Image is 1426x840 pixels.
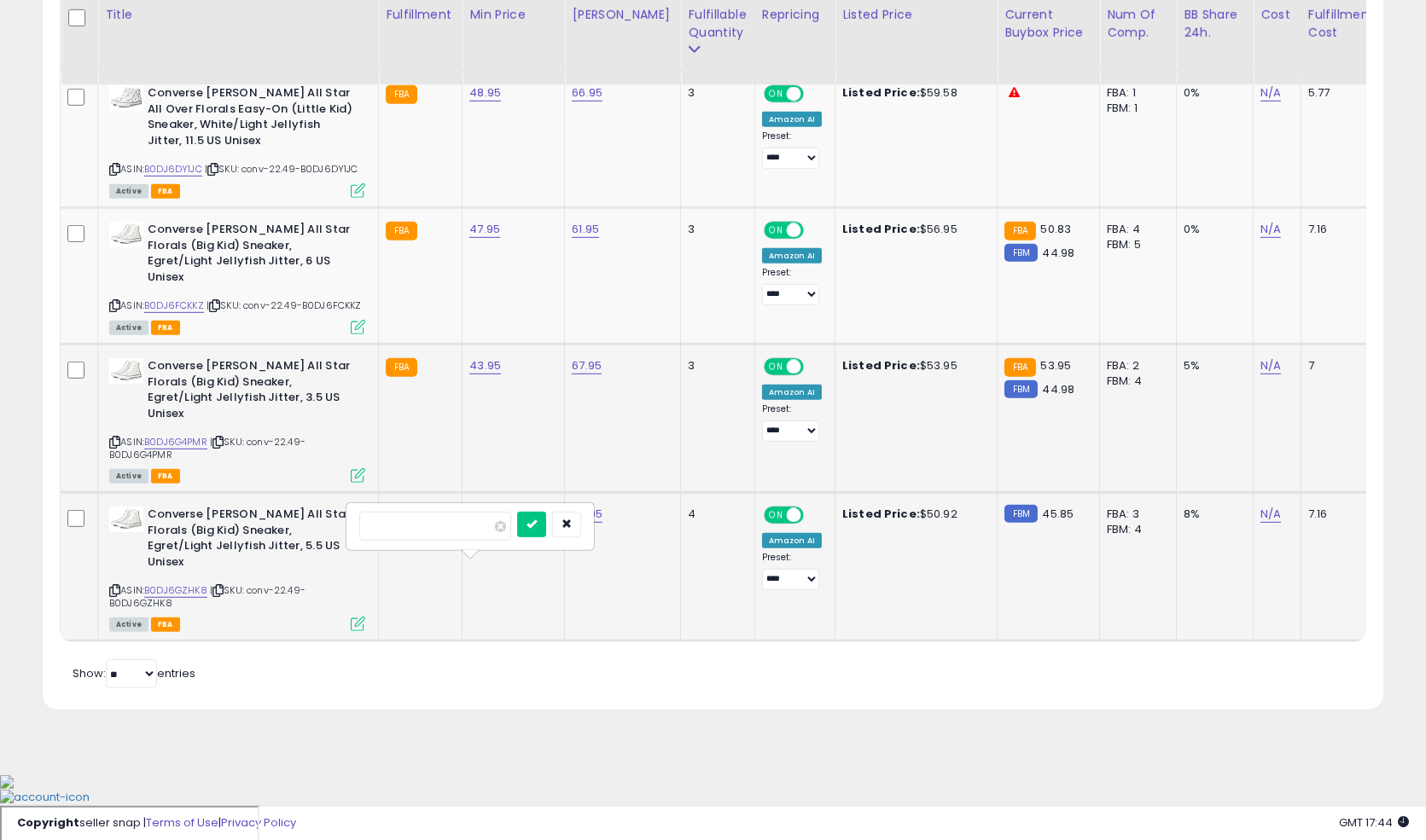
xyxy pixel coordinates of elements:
div: Preset: [762,130,822,169]
div: [PERSON_NAME] [572,6,673,24]
a: 61.95 [572,221,599,238]
span: 44.98 [1042,381,1074,397]
small: FBA [1004,358,1036,377]
small: FBM [1004,505,1038,523]
a: 67.95 [572,357,602,374]
a: 43.95 [469,357,501,374]
a: B0DJ6GZHK8 [144,583,207,598]
span: OFF [800,360,828,374]
div: 0% [1184,222,1240,237]
div: $53.95 [842,358,984,374]
img: 31ZjSTGRIzL._SL40_.jpg [109,358,143,384]
div: Listed Price [842,6,990,24]
a: N/A [1260,357,1281,374]
b: Converse [PERSON_NAME] All Star Florals (Big Kid) Sneaker, Egret/Light Jellyfish Jitter, 6 US Unisex [148,222,355,289]
div: $56.95 [842,222,984,237]
a: B0DJ6G4PMR [144,435,207,449]
div: ASIN: [109,358,365,481]
div: Cost [1260,6,1294,24]
small: FBA [1004,222,1036,240]
a: B0DJ6DY1JC [144,162,202,177]
div: Repricing [762,6,828,24]
div: 5.77 [1308,85,1368,101]
img: 31ZjSTGRIzL._SL40_.jpg [109,222,143,247]
div: Fulfillment Cost [1308,6,1374,42]
div: Current Buybox Price [1004,6,1092,42]
div: Preset: [762,403,822,442]
div: FBM: 5 [1107,237,1163,252]
div: FBA: 3 [1107,507,1163,522]
small: FBM [1004,380,1038,398]
span: ON [765,223,787,238]
div: 3 [688,222,741,237]
div: Amazon AI [762,385,822,400]
img: 31ZjSTGRIzL._SL40_.jpg [109,507,143,532]
div: ASIN: [109,85,365,196]
div: ASIN: [109,222,365,333]
img: 31bCZr1-dUL._SL40_.jpg [109,85,143,111]
span: 45.85 [1042,506,1074,522]
div: 3 [688,85,741,101]
a: 66.95 [572,84,602,101]
span: | SKU: conv-22.49-B0DJ6G4PMR [109,435,306,461]
div: Num of Comp. [1107,6,1169,42]
b: Listed Price: [842,221,920,237]
b: Converse [PERSON_NAME] All Star Florals (Big Kid) Sneaker, Egret/Light Jellyfish Jitter, 5.5 US U... [148,507,355,574]
div: FBM: 1 [1107,101,1163,116]
div: 7.16 [1308,507,1368,522]
span: | SKU: conv-22.49-B0DJ6DY1JC [205,162,358,176]
span: FBA [151,469,180,484]
b: Listed Price: [842,84,920,101]
a: 47.95 [469,221,500,238]
div: ASIN: [109,507,365,629]
small: FBA [386,358,417,377]
div: Amazon AI [762,248,822,264]
a: N/A [1260,84,1281,101]
div: 5% [1184,358,1240,374]
span: | SKU: conv-22.49-B0DJ6FCKKZ [207,298,362,312]
div: 7.16 [1308,222,1368,237]
span: OFF [800,508,828,523]
div: FBM: 4 [1107,522,1163,537]
a: B0DJ6FCKKZ [144,298,204,313]
span: | SKU: conv-22.49-B0DJ6GZHK8 [109,583,306,609]
span: All listings currently available for purchase on Amazon [109,321,148,335]
span: All listings currently available for purchase on Amazon [109,469,148,484]
span: All listings currently available for purchase on Amazon [109,617,148,632]
span: OFF [800,87,828,101]
div: FBM: 4 [1107,374,1163,389]
span: FBA [151,184,180,199]
span: FBA [151,617,180,632]
small: FBA [386,85,417,104]
div: Fulfillable Quantity [688,6,747,42]
div: 8% [1184,507,1240,522]
span: Show: entries [73,665,195,681]
div: Preset: [762,552,822,590]
div: FBA: 1 [1107,85,1163,101]
div: $59.58 [842,85,984,101]
div: FBA: 2 [1107,358,1163,374]
b: Listed Price: [842,357,920,374]
div: Amazon AI [762,533,822,548]
div: BB Share 24h. [1184,6,1246,42]
a: N/A [1260,506,1281,523]
div: 3 [688,358,741,374]
div: 0% [1184,85,1240,101]
span: ON [765,508,787,523]
span: All listings currently available for purchase on Amazon [109,184,148,199]
div: Preset: [762,267,822,305]
span: FBA [151,321,180,335]
a: 48.95 [469,84,501,101]
div: Fulfillment [386,6,455,24]
small: FBM [1004,244,1038,262]
span: ON [765,360,787,374]
b: Listed Price: [842,506,920,522]
span: 53.95 [1040,357,1071,374]
div: $50.92 [842,507,984,522]
span: OFF [800,223,828,238]
div: Amazon AI [762,112,822,127]
span: 44.98 [1042,245,1074,261]
div: FBA: 4 [1107,222,1163,237]
div: Min Price [469,6,557,24]
span: ON [765,87,787,101]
